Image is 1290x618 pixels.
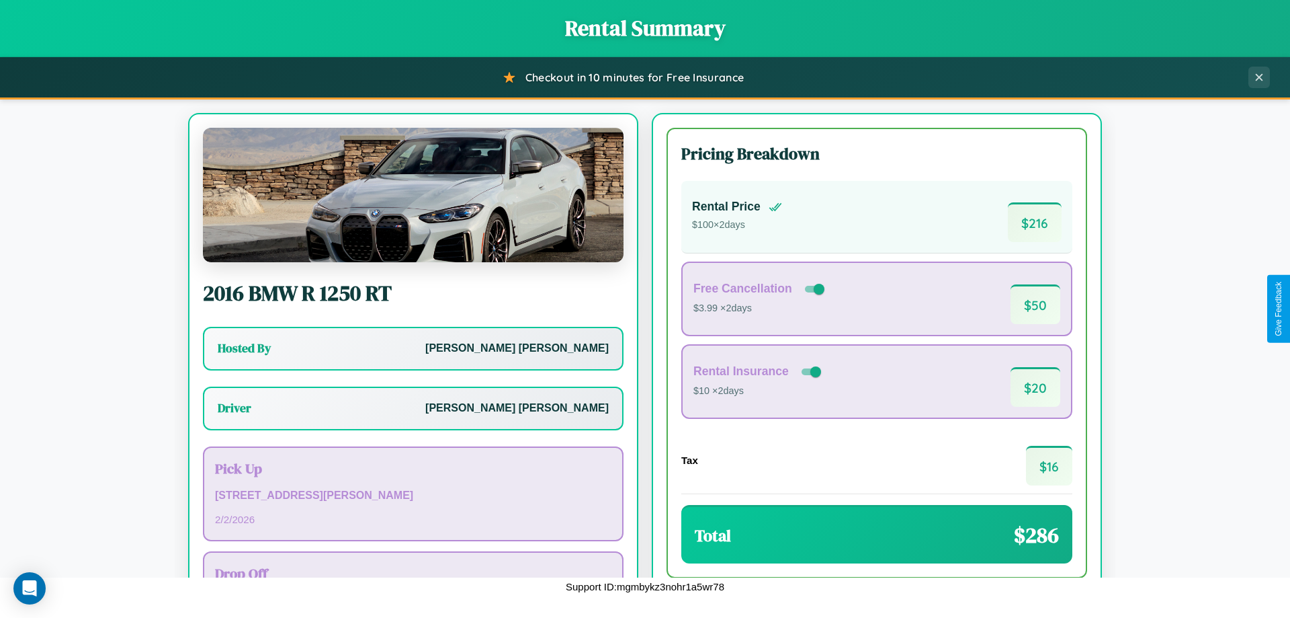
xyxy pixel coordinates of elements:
span: $ 20 [1010,367,1060,407]
h4: Tax [681,455,698,466]
p: Support ID: mgmbykz3nohr1a5wr78 [566,578,724,596]
div: Open Intercom Messenger [13,572,46,605]
p: [STREET_ADDRESS][PERSON_NAME] [215,486,611,506]
p: $10 × 2 days [693,383,824,400]
h3: Drop Off [215,564,611,583]
p: $3.99 × 2 days [693,300,827,317]
span: $ 216 [1008,202,1062,242]
span: $ 16 [1026,446,1072,486]
span: $ 50 [1010,284,1060,324]
p: 2 / 2 / 2026 [215,510,611,529]
h3: Total [695,525,731,547]
div: Give Feedback [1274,282,1283,336]
h3: Pick Up [215,459,611,478]
p: [PERSON_NAME] [PERSON_NAME] [425,339,609,358]
h1: Rental Summary [13,13,1277,43]
h3: Pricing Breakdown [681,143,1072,165]
span: Checkout in 10 minutes for Free Insurance [525,71,744,84]
p: $ 100 × 2 days [692,217,782,234]
h4: Free Cancellation [693,282,792,296]
h4: Rental Insurance [693,364,789,379]
h4: Rental Price [692,200,761,214]
h3: Hosted By [218,340,271,356]
span: $ 286 [1014,520,1059,550]
h2: 2016 BMW R 1250 RT [203,278,623,308]
p: [PERSON_NAME] [PERSON_NAME] [425,399,609,418]
h3: Driver [218,400,251,416]
img: BMW R 1250 RT [203,128,623,262]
